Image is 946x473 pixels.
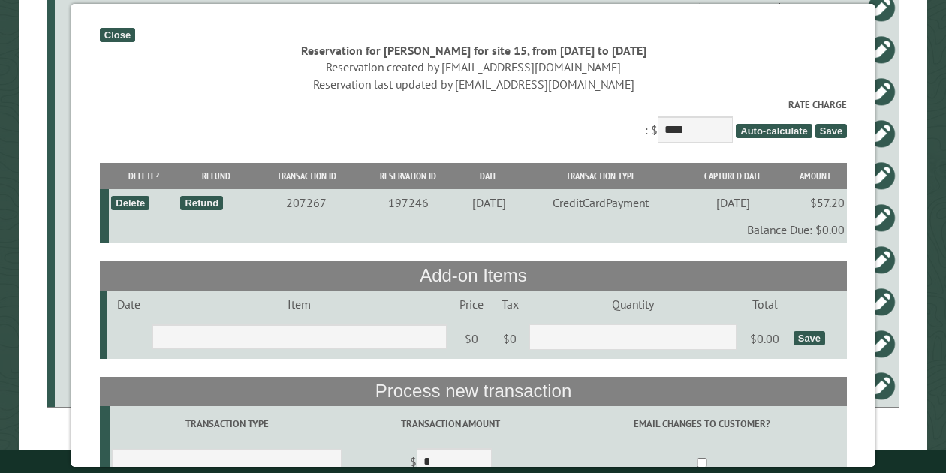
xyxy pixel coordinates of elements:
[449,318,493,360] td: $0
[736,124,812,138] span: Auto-calculate
[61,294,232,309] div: 18
[61,336,232,351] div: T8
[180,196,223,210] div: Refund
[458,189,520,216] td: [DATE]
[107,291,149,318] td: Date
[784,189,847,216] td: $57.20
[784,163,847,189] th: Amount
[61,378,232,393] div: 15
[99,42,846,59] div: Reservation for [PERSON_NAME] for site 15, from [DATE] to [DATE]
[61,168,232,183] div: [MEDICAL_DATA]
[61,126,232,141] div: 24
[99,59,846,75] div: Reservation created by [EMAIL_ADDRESS][DOMAIN_NAME]
[493,291,526,318] td: Tax
[99,377,846,405] th: Process new transaction
[358,189,458,216] td: 197246
[559,417,845,431] label: Email changes to customer?
[520,163,682,189] th: Transaction Type
[358,163,458,189] th: Reservation ID
[793,331,824,345] div: Save
[815,124,846,138] span: Save
[99,98,846,146] div: : $
[682,189,784,216] td: [DATE]
[458,163,520,189] th: Date
[61,210,232,225] div: 12
[493,318,526,360] td: $0
[149,291,449,318] td: Item
[739,318,791,360] td: $0.00
[178,163,254,189] th: Refund
[254,189,358,216] td: 207267
[99,28,134,42] div: Close
[109,216,847,243] td: Balance Due: $0.00
[99,261,846,290] th: Add-on Items
[99,76,846,92] div: Reservation last updated by [EMAIL_ADDRESS][DOMAIN_NAME]
[61,252,232,267] div: Quartz Inn
[739,291,791,318] td: Total
[449,291,493,318] td: Price
[682,163,784,189] th: Captured Date
[520,189,682,216] td: CreditCardPayment
[61,42,232,57] div: 11
[254,163,358,189] th: Transaction ID
[111,196,149,210] div: Delete
[346,417,554,431] label: Transaction Amount
[109,163,178,189] th: Delete?
[526,291,738,318] td: Quantity
[99,98,846,112] label: Rate Charge
[112,417,342,431] label: Transaction Type
[61,84,232,99] div: 4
